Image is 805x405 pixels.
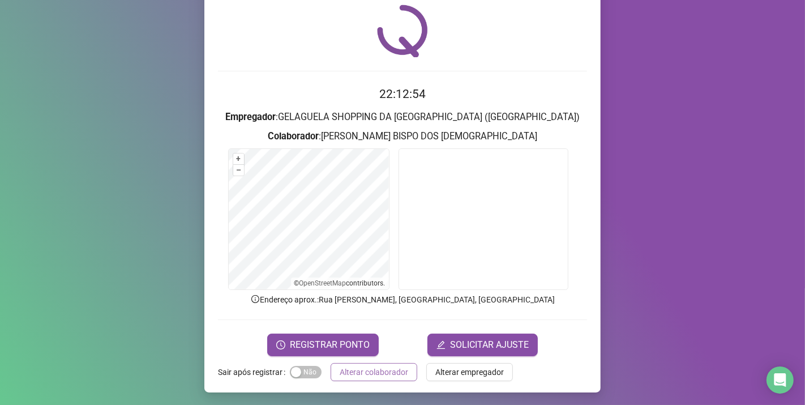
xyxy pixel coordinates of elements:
[450,338,529,352] span: SOLICITAR AJUSTE
[267,334,379,356] button: REGISTRAR PONTO
[250,294,260,304] span: info-circle
[379,87,426,101] time: 22:12:54
[218,363,290,381] label: Sair após registrar
[276,340,285,349] span: clock-circle
[426,363,513,381] button: Alterar empregador
[225,112,276,122] strong: Empregador
[268,131,319,142] strong: Colaborador
[218,129,587,144] h3: : [PERSON_NAME] BISPO DOS [DEMOGRAPHIC_DATA]
[377,5,428,57] img: QRPoint
[331,363,417,381] button: Alterar colaborador
[436,340,446,349] span: edit
[233,165,244,176] button: –
[233,154,244,164] button: +
[299,279,346,287] a: OpenStreetMap
[767,366,794,394] div: Open Intercom Messenger
[340,366,408,378] span: Alterar colaborador
[435,366,504,378] span: Alterar empregador
[427,334,538,356] button: editSOLICITAR AJUSTE
[218,110,587,125] h3: : GELAGUELA SHOPPING DA [GEOGRAPHIC_DATA] ([GEOGRAPHIC_DATA])
[294,279,386,287] li: © contributors.
[218,293,587,306] p: Endereço aprox. : Rua [PERSON_NAME], [GEOGRAPHIC_DATA], [GEOGRAPHIC_DATA]
[290,338,370,352] span: REGISTRAR PONTO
